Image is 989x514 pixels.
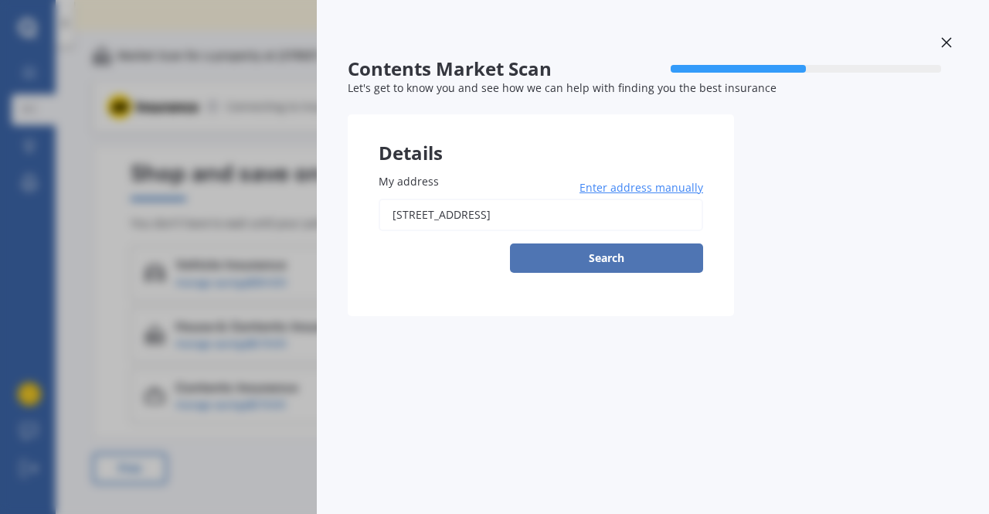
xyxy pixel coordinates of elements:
input: Enter address [379,199,703,231]
span: Let's get to know you and see how we can help with finding you the best insurance [348,80,777,95]
span: My address [379,174,439,189]
div: Details [348,114,734,161]
span: Enter address manually [579,180,703,196]
button: Search [510,243,703,273]
span: Contents Market Scan [348,58,653,80]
